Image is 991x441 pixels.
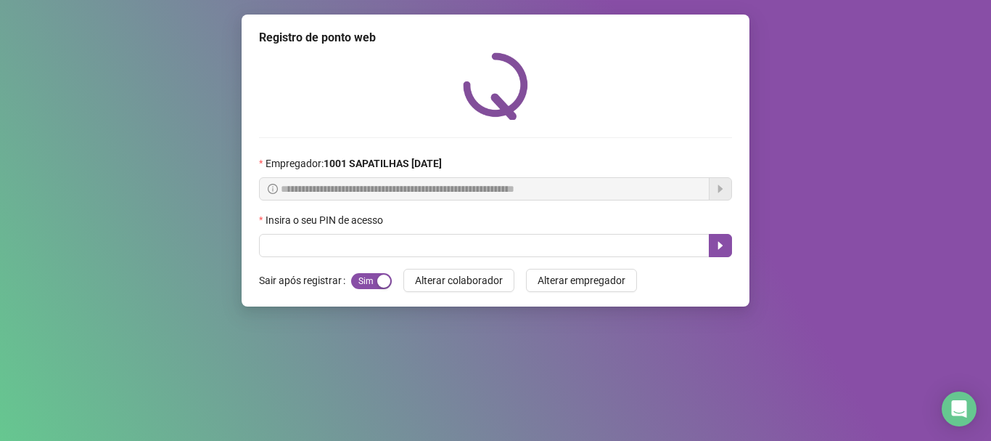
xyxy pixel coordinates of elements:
[403,269,514,292] button: Alterar colaborador
[715,240,726,251] span: caret-right
[526,269,637,292] button: Alterar empregador
[463,52,528,120] img: QRPoint
[942,392,976,426] div: Open Intercom Messenger
[259,269,351,292] label: Sair após registrar
[266,155,442,171] span: Empregador :
[259,212,392,228] label: Insira o seu PIN de acesso
[324,158,442,169] strong: 1001 SAPATILHAS [DATE]
[415,272,503,288] span: Alterar colaborador
[259,29,732,46] div: Registro de ponto web
[538,272,625,288] span: Alterar empregador
[268,184,278,194] span: info-circle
